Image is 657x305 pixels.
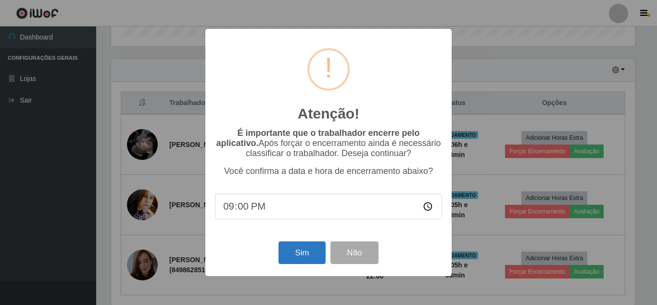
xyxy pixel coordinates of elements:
[298,105,359,122] h2: Atenção!
[215,128,442,159] p: Após forçar o encerramento ainda é necessário classificar o trabalhador. Deseja continuar?
[278,241,325,264] button: Sim
[330,241,378,264] button: Não
[216,128,419,148] b: É importante que o trabalhador encerre pelo aplicativo.
[215,166,442,176] p: Você confirma a data e hora de encerramento abaixo?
